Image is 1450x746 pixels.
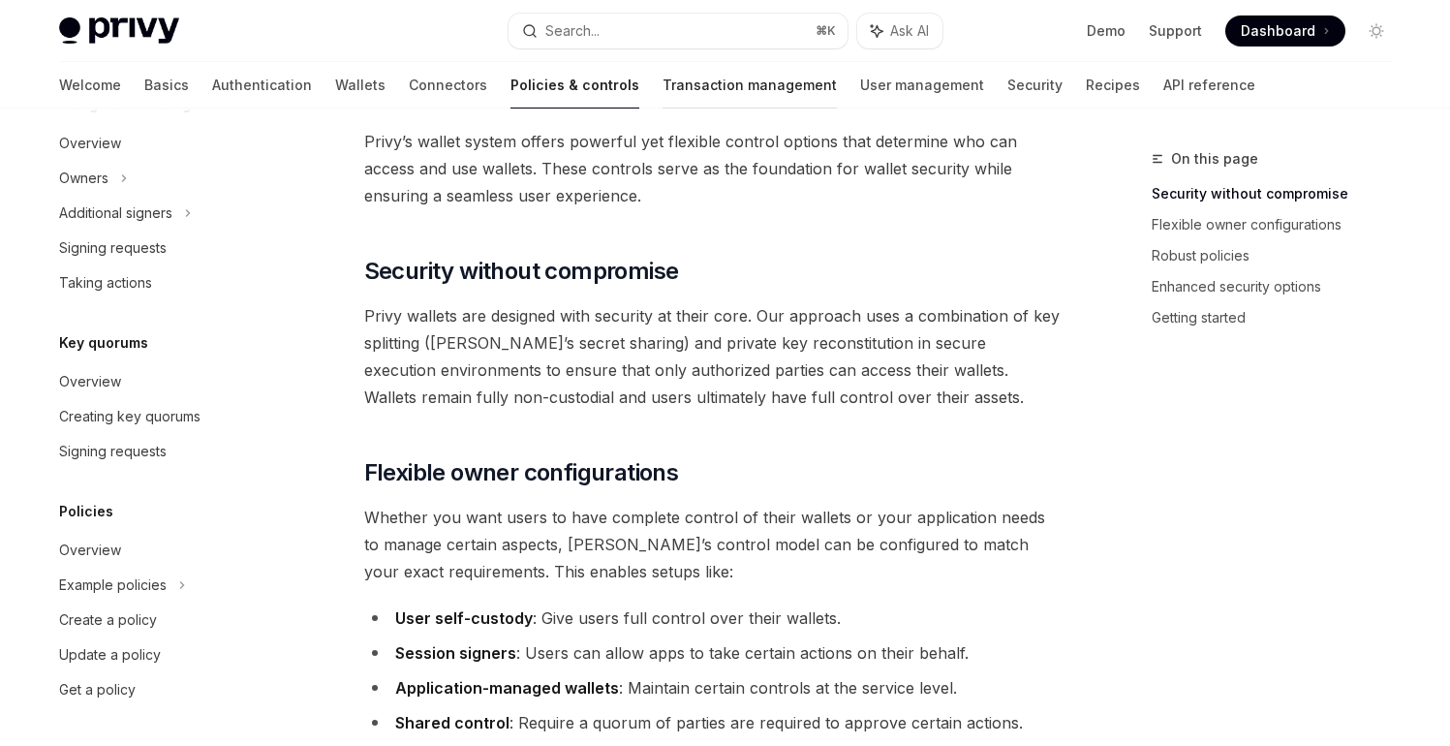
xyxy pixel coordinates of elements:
a: Welcome [59,62,121,109]
div: Overview [59,370,121,393]
strong: User self-custody [395,608,533,628]
a: Flexible owner configurations [1152,209,1407,240]
a: API reference [1163,62,1255,109]
div: Example policies [59,574,167,597]
a: Get a policy [44,672,292,707]
strong: Application-managed wallets [395,678,619,698]
a: Security without compromise [1152,178,1407,209]
a: Authentication [212,62,312,109]
div: Creating key quorums [59,405,201,428]
div: Search... [545,19,600,43]
a: Demo [1087,21,1126,41]
h5: Policies [59,500,113,523]
a: Wallets [335,62,386,109]
li: : Maintain certain controls at the service level. [364,674,1063,701]
a: Getting started [1152,302,1407,333]
a: Security [1007,62,1063,109]
a: Taking actions [44,265,292,300]
li: : Users can allow apps to take certain actions on their behalf. [364,639,1063,667]
div: Update a policy [59,643,161,667]
a: Signing requests [44,231,292,265]
button: Search...⌘K [509,14,848,48]
button: Toggle dark mode [1361,16,1392,47]
a: Basics [144,62,189,109]
a: Creating key quorums [44,399,292,434]
span: Privy wallets are designed with security at their core. Our approach uses a combination of key sp... [364,302,1063,411]
div: Owners [59,167,108,190]
a: Transaction management [663,62,837,109]
div: Taking actions [59,271,152,295]
img: light logo [59,17,179,45]
div: Create a policy [59,608,157,632]
a: Dashboard [1225,16,1345,47]
span: Privy’s wallet system offers powerful yet flexible control options that determine who can access ... [364,128,1063,209]
li: : Give users full control over their wallets. [364,605,1063,632]
a: Overview [44,126,292,161]
span: Security without compromise [364,256,679,287]
div: Overview [59,539,121,562]
strong: Session signers [395,643,516,663]
span: On this page [1171,147,1258,171]
a: Recipes [1086,62,1140,109]
div: Signing requests [59,440,167,463]
div: Additional signers [59,202,172,225]
button: Ask AI [857,14,942,48]
span: Flexible owner configurations [364,457,679,488]
h5: Key quorums [59,331,148,355]
a: Overview [44,533,292,568]
a: Robust policies [1152,240,1407,271]
span: Ask AI [890,21,929,41]
a: Create a policy [44,603,292,637]
a: Update a policy [44,637,292,672]
li: : Require a quorum of parties are required to approve certain actions. [364,709,1063,736]
a: Connectors [409,62,487,109]
span: ⌘ K [816,23,836,39]
div: Signing requests [59,236,167,260]
strong: Shared control [395,713,509,732]
a: Policies & controls [510,62,639,109]
a: Support [1149,21,1202,41]
div: Overview [59,132,121,155]
span: Whether you want users to have complete control of their wallets or your application needs to man... [364,504,1063,585]
a: User management [860,62,984,109]
div: Get a policy [59,678,136,701]
span: Dashboard [1241,21,1315,41]
a: Overview [44,364,292,399]
a: Signing requests [44,434,292,469]
a: Enhanced security options [1152,271,1407,302]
